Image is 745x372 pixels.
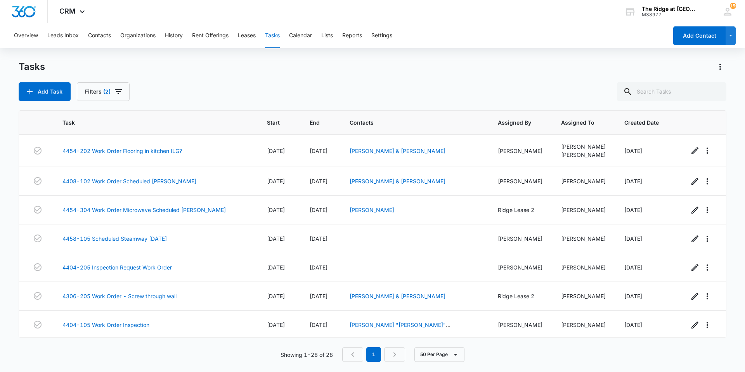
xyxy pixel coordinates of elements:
[62,118,237,127] span: Task
[310,264,327,271] span: [DATE]
[62,321,149,329] a: 4404-105 Work Order Inspection
[238,23,256,48] button: Leases
[310,118,320,127] span: End
[561,151,606,159] div: [PERSON_NAME]
[414,347,464,362] button: 50 Per Page
[350,118,468,127] span: Contacts
[371,23,392,48] button: Settings
[561,292,606,300] div: [PERSON_NAME]
[624,293,642,299] span: [DATE]
[310,322,327,328] span: [DATE]
[714,61,726,73] button: Actions
[561,206,606,214] div: [PERSON_NAME]
[267,293,285,299] span: [DATE]
[120,23,156,48] button: Organizations
[310,293,327,299] span: [DATE]
[62,263,172,271] a: 4404-205 Inspection Request Work Order
[350,148,445,154] a: [PERSON_NAME] & [PERSON_NAME]
[561,177,606,185] div: [PERSON_NAME]
[59,7,76,15] span: CRM
[103,89,111,94] span: (2)
[498,321,542,329] div: [PERSON_NAME]
[624,235,642,242] span: [DATE]
[624,207,642,213] span: [DATE]
[642,12,698,17] div: account id
[366,347,381,362] em: 1
[289,23,312,48] button: Calendar
[342,347,405,362] nav: Pagination
[310,148,327,154] span: [DATE]
[624,322,642,328] span: [DATE]
[267,148,285,154] span: [DATE]
[192,23,229,48] button: Rent Offerings
[730,3,736,9] div: notifications count
[350,178,445,184] a: [PERSON_NAME] & [PERSON_NAME]
[498,118,531,127] span: Assigned By
[47,23,79,48] button: Leads Inbox
[310,207,327,213] span: [DATE]
[624,264,642,271] span: [DATE]
[561,118,594,127] span: Assigned To
[267,235,285,242] span: [DATE]
[342,23,362,48] button: Reports
[321,23,333,48] button: Lists
[62,235,167,243] a: 4458-105 Scheduled Steamway [DATE]
[624,178,642,184] span: [DATE]
[310,178,327,184] span: [DATE]
[498,147,542,155] div: [PERSON_NAME]
[19,82,71,101] button: Add Task
[267,118,280,127] span: Start
[498,235,542,243] div: [PERSON_NAME]
[265,23,280,48] button: Tasks
[62,177,196,185] a: 4408-102 Work Order Scheduled [PERSON_NAME]
[77,82,130,101] button: Filters(2)
[498,206,542,214] div: Ridge Lease 2
[165,23,183,48] button: History
[624,148,642,154] span: [DATE]
[561,263,606,271] div: [PERSON_NAME]
[350,322,450,336] a: [PERSON_NAME] "[PERSON_NAME]" [PERSON_NAME]
[730,3,736,9] span: 159
[350,293,445,299] a: [PERSON_NAME] & [PERSON_NAME]
[14,23,38,48] button: Overview
[561,143,606,151] div: [PERSON_NAME]
[561,235,606,243] div: [PERSON_NAME]
[88,23,111,48] button: Contacts
[62,147,182,155] a: 4454-202 Work Order Flooring in kitchen ILG?
[498,177,542,185] div: [PERSON_NAME]
[62,206,226,214] a: 4454-304 Work Order Microwave Scheduled [PERSON_NAME]
[498,292,542,300] div: Ridge Lease 2
[617,82,726,101] input: Search Tasks
[673,26,726,45] button: Add Contact
[281,351,333,359] p: Showing 1-28 of 28
[267,178,285,184] span: [DATE]
[642,6,698,12] div: account name
[310,235,327,242] span: [DATE]
[62,292,177,300] a: 4306-205 Work Order - Screw through wall
[561,321,606,329] div: [PERSON_NAME]
[624,118,659,127] span: Created Date
[267,322,285,328] span: [DATE]
[498,263,542,271] div: [PERSON_NAME]
[350,207,394,213] a: [PERSON_NAME]
[267,207,285,213] span: [DATE]
[19,61,45,73] h1: Tasks
[267,264,285,271] span: [DATE]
